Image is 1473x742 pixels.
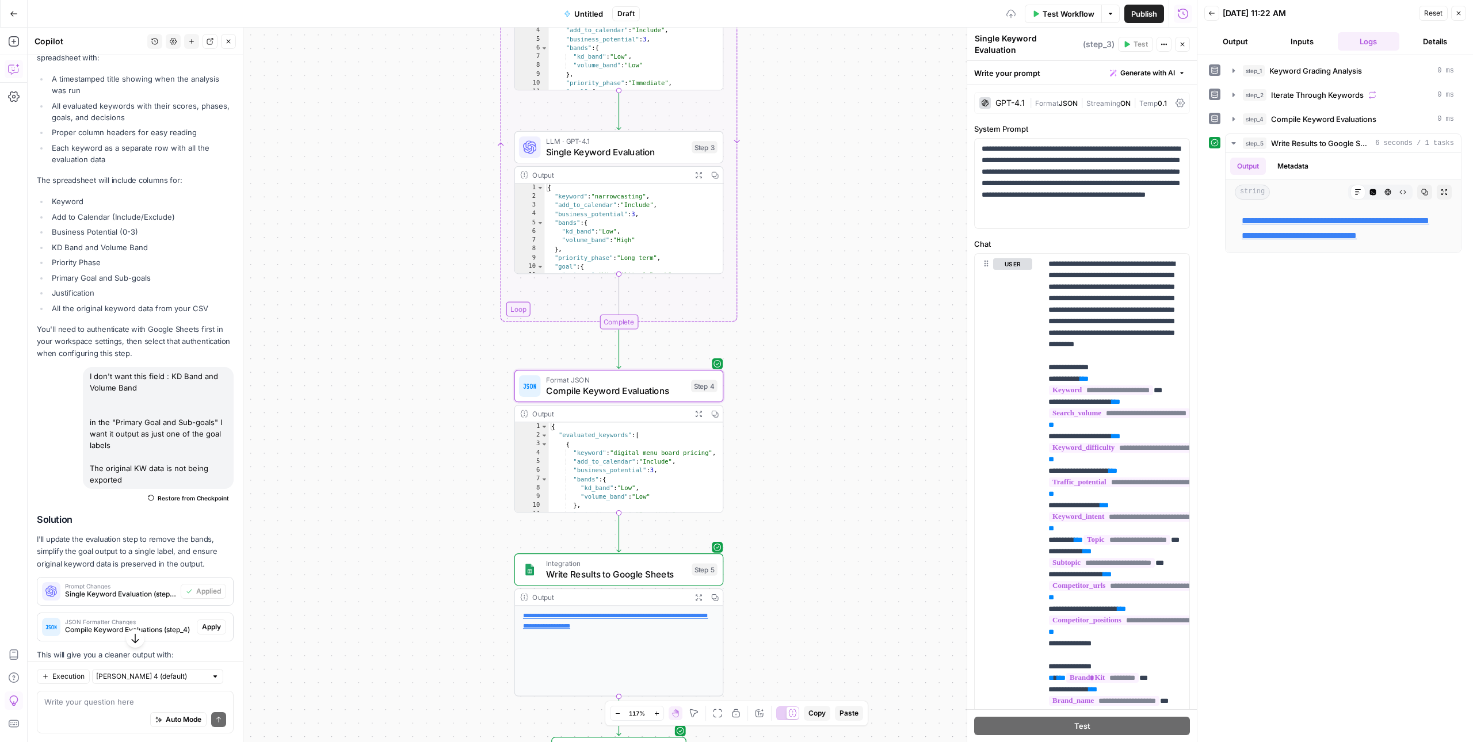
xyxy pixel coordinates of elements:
[1086,99,1120,108] span: Streaming
[1271,113,1376,125] span: Compile Keyword Evaluations
[515,271,545,280] div: 11
[37,323,234,359] p: You'll need to authenticate with Google Sheets first in your workspace settings, then select that...
[1226,86,1461,104] button: 0 ms
[1025,5,1101,23] button: Test Workflow
[600,315,638,330] div: Complete
[839,708,858,718] span: Paste
[49,287,234,299] li: Justification
[1120,68,1175,78] span: Generate with AI
[974,717,1190,736] button: Test
[1035,99,1059,108] span: Format
[1043,8,1094,20] span: Test Workflow
[515,88,549,97] div: 11
[515,510,549,519] div: 11
[49,272,234,284] li: Primary Goal and Sub-goals
[515,183,545,192] div: 1
[514,315,724,330] div: Complete
[515,44,549,52] div: 6
[96,671,207,682] input: Claude Sonnet 4 (default)
[158,494,229,503] span: Restore from Checkpoint
[166,714,201,725] span: Auto Mode
[515,62,549,70] div: 8
[515,35,549,44] div: 5
[1226,153,1461,253] div: 6 seconds / 1 tasks
[1419,6,1448,21] button: Reset
[1404,32,1466,51] button: Details
[1078,97,1086,108] span: |
[515,484,549,492] div: 8
[540,44,548,52] span: Toggle code folding, rows 6 through 9
[181,584,226,599] button: Applied
[515,449,549,457] div: 4
[65,589,176,599] span: Single Keyword Evaluation (step_3)
[49,226,234,238] li: Business Potential (0-3)
[49,211,234,223] li: Add to Calendar (Include/Exclude)
[974,123,1190,135] label: System Prompt
[515,457,549,466] div: 5
[808,708,826,718] span: Copy
[617,330,621,368] g: Edge from step_2-iteration-end to step_4
[995,99,1025,107] div: GPT-4.1
[65,619,192,625] span: JSON Formatter Changes
[1226,134,1461,152] button: 6 seconds / 1 tasks
[515,201,545,210] div: 3
[1424,8,1443,18] span: Reset
[974,238,1190,250] label: Chat
[1375,138,1454,148] span: 6 seconds / 1 tasks
[1243,113,1266,125] span: step_4
[540,440,548,449] span: Toggle code folding, rows 3 through 23
[546,558,686,569] span: Integration
[37,649,234,661] p: This will give you a cleaner output with:
[540,431,548,440] span: Toggle code folding, rows 2 through 664
[1131,8,1157,20] span: Publish
[1226,110,1461,128] button: 0 ms
[691,380,718,392] div: Step 4
[536,219,544,227] span: Toggle code folding, rows 5 through 8
[37,514,234,525] h2: Solution
[1271,89,1364,101] span: Iterate Through Keywords
[617,697,621,735] g: Edge from step_5 to end
[35,36,144,47] div: Copilot
[532,170,686,181] div: Output
[49,196,234,207] li: Keyword
[1271,32,1333,51] button: Inputs
[993,258,1032,270] button: user
[49,303,234,314] li: All the original keyword data from your CSV
[1118,37,1153,52] button: Test
[1437,90,1454,100] span: 0 ms
[515,53,549,62] div: 7
[692,141,718,153] div: Step 3
[515,70,549,79] div: 9
[1105,66,1190,81] button: Generate with AI
[1074,721,1090,732] span: Test
[515,192,545,201] div: 2
[1437,66,1454,76] span: 0 ms
[515,262,545,271] div: 10
[546,374,686,385] span: Format JSON
[574,8,603,20] span: Untitled
[1131,97,1139,108] span: |
[515,219,545,227] div: 5
[49,100,234,123] li: All evaluated keywords with their scores, phases, goals, and decisions
[1029,97,1035,108] span: |
[515,475,549,484] div: 7
[515,254,545,262] div: 9
[514,370,724,513] div: Format JSONCompile Keyword EvaluationsStep 4Output{ "evaluated_keywords":[ { "keyword":"digital m...
[515,245,545,254] div: 8
[52,671,85,682] span: Execution
[532,408,686,419] div: Output
[515,422,549,431] div: 1
[1134,39,1148,49] span: Test
[515,492,549,501] div: 9
[49,73,234,96] li: A timestamped title showing when the analysis was run
[1269,65,1362,77] span: Keyword Grading Analysis
[617,513,621,552] g: Edge from step_4 to step_5
[515,236,545,245] div: 7
[1120,99,1131,108] span: ON
[1235,185,1270,200] span: string
[515,502,549,510] div: 10
[1271,137,1371,149] span: Write Results to Google Sheets
[202,622,221,632] span: Apply
[536,262,544,271] span: Toggle code folding, rows 10 through 18
[1243,89,1266,101] span: step_2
